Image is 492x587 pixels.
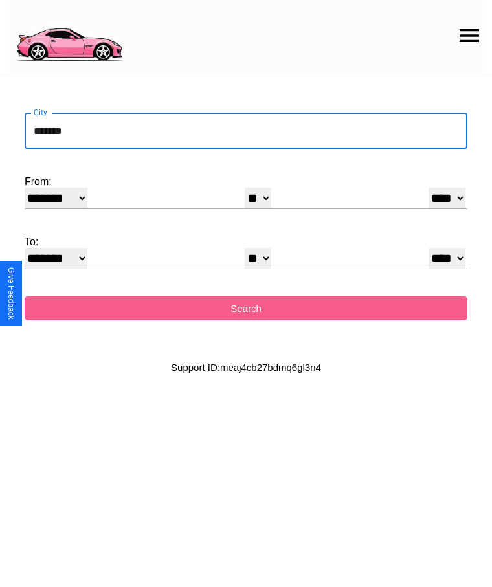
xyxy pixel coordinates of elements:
label: To: [25,236,467,248]
div: Give Feedback [6,267,16,320]
label: From: [25,176,467,188]
img: logo [10,6,128,65]
p: Support ID: meaj4cb27bdmq6gl3n4 [171,359,321,376]
button: Search [25,296,467,320]
label: City [34,107,47,118]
